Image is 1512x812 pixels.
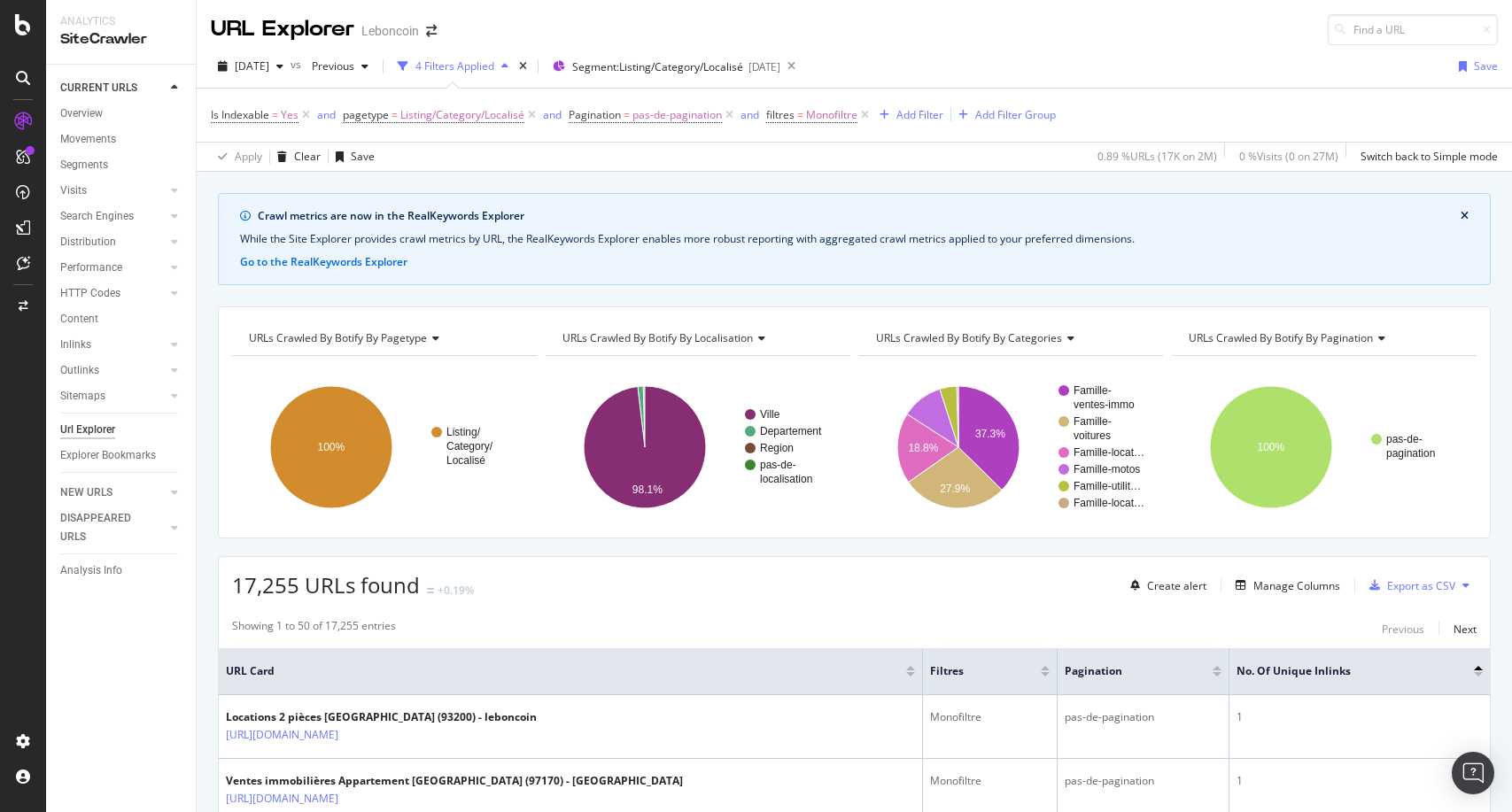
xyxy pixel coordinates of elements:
button: and [317,106,336,123]
text: Famille-utilit… [1074,480,1141,492]
text: Famille-locat… [1074,446,1144,459]
text: Famille-locat… [1074,497,1144,509]
span: pas-de-pagination [632,103,722,128]
text: 37.3% [974,428,1004,440]
div: Showing 1 to 50 of 17,255 entries [232,618,396,639]
svg: A chart. [546,370,847,524]
text: Region [760,442,794,454]
div: Search Engines [60,207,134,226]
text: ventes-immo [1074,398,1135,411]
span: = [624,107,630,122]
div: A chart. [859,370,1160,524]
span: = [797,107,803,122]
span: filtres [930,663,1013,679]
span: URLs Crawled By Botify By localisation [562,330,753,345]
button: Go to the RealKeywords Explorer [240,254,407,270]
button: Manage Columns [1229,575,1340,596]
text: Ville [760,408,780,421]
text: 18.8% [908,442,938,454]
div: times [516,58,531,75]
span: = [392,107,398,122]
div: +0.19% [438,583,474,598]
span: vs [291,57,305,72]
text: Category/ [446,440,493,452]
text: 100% [1258,441,1285,453]
button: close banner [1456,205,1473,228]
a: Performance [60,259,166,277]
h4: URLs Crawled By Botify By categories [872,324,1148,352]
div: Content [60,310,98,329]
div: Save [351,149,375,164]
div: 1 [1237,709,1483,725]
text: Localisé [446,454,485,467]
button: Previous [305,52,376,81]
a: Search Engines [60,207,166,226]
div: Manage Columns [1253,578,1340,593]
span: Is Indexable [211,107,269,122]
a: HTTP Codes [60,284,166,303]
a: [URL][DOMAIN_NAME] [226,726,338,744]
a: Movements [60,130,183,149]
text: 27.9% [940,483,970,495]
div: 1 [1237,773,1483,789]
div: 0 % Visits ( 0 on 27M ) [1239,149,1338,164]
a: Content [60,310,183,329]
a: Inlinks [60,336,166,354]
text: voitures [1074,429,1111,442]
text: pagination [1386,447,1435,460]
span: Pagination [569,107,621,122]
div: Save [1474,58,1498,73]
div: Performance [60,259,122,277]
span: Yes [281,103,299,128]
button: [DATE] [211,52,291,81]
div: arrow-right-arrow-left [426,25,437,37]
div: Apply [235,149,262,164]
button: Switch back to Simple mode [1353,143,1498,171]
button: Segment:Listing/Category/Localisé[DATE] [546,52,780,81]
div: SiteCrawler [60,29,182,50]
button: Clear [270,143,321,171]
div: pas-de-pagination [1065,773,1221,789]
div: Sitemaps [60,387,105,406]
button: Add Filter [872,104,943,126]
button: Export as CSV [1362,571,1455,599]
div: Crawl metrics are now in the RealKeywords Explorer [258,208,1461,224]
span: Previous [305,58,354,73]
a: Visits [60,182,166,200]
a: Segments [60,156,183,174]
svg: A chart. [1172,370,1473,524]
h4: URLs Crawled By Botify By pagination [1185,324,1461,352]
div: 4 Filters Applied [415,58,494,73]
button: Save [329,143,375,171]
div: 0.89 % URLs ( 17K on 2M ) [1097,149,1217,164]
a: Distribution [60,233,166,251]
button: Apply [211,143,262,171]
span: 2025 Sep. 25th [235,58,269,73]
div: and [740,107,759,122]
text: Listing/ [446,426,481,438]
a: Url Explorer [60,421,183,439]
a: [URL][DOMAIN_NAME] [226,790,338,808]
div: Locations 2 pièces [GEOGRAPHIC_DATA] (93200) - leboncoin [226,709,537,725]
div: Monofiltre [930,709,1049,725]
div: NEW URLS [60,483,112,502]
div: Switch back to Simple mode [1361,149,1498,164]
button: Next [1454,618,1477,639]
span: URLs Crawled By Botify By categories [876,330,1062,345]
button: Add Filter Group [951,104,1056,126]
text: pas-de- [1386,433,1423,445]
div: Outlinks [60,361,99,380]
div: While the Site Explorer provides crawl metrics by URL, the RealKeywords Explorer enables more rob... [240,231,1469,247]
a: NEW URLS [60,483,166,502]
div: Analysis Info [60,561,122,580]
text: Famille- [1074,384,1112,397]
div: [DATE] [748,59,780,74]
div: Inlinks [60,336,91,354]
button: 4 Filters Applied [391,52,516,81]
text: localisation [760,473,812,485]
div: DISAPPEARED URLS [60,509,150,546]
div: info banner [218,193,1491,285]
div: Add Filter Group [975,107,1056,122]
svg: A chart. [232,370,533,524]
